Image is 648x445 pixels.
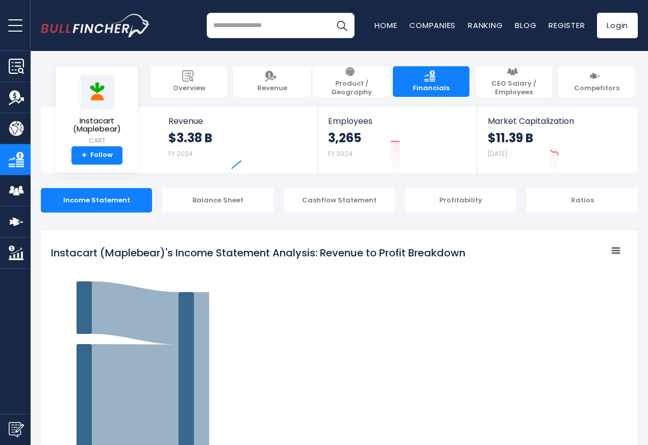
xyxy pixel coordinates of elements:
a: Blog [515,20,536,31]
div: Profitability [405,188,516,213]
a: Competitors [558,66,635,97]
a: Product / Geography [313,66,390,97]
small: CART [64,136,130,145]
strong: $11.39 B [488,130,533,146]
button: Search [329,13,355,38]
img: bullfincher logo [41,14,151,37]
a: Revenue [234,66,310,97]
div: Balance Sheet [162,188,273,213]
span: Revenue [168,116,308,126]
a: Market Capitalization $11.39 B [DATE] [478,107,637,173]
strong: + [82,151,87,160]
span: Overview [173,84,206,93]
a: Overview [151,66,228,97]
strong: $3.38 B [168,130,212,146]
span: Revenue [257,84,287,93]
span: Instacart (Maplebear) [64,117,130,134]
a: Companies [409,20,456,31]
a: Employees 3,265 FY 2024 [318,107,477,173]
small: FY 2024 [168,149,193,158]
a: +Follow [71,146,122,165]
a: Login [597,13,638,38]
span: Financials [413,84,450,93]
span: Employees [328,116,466,126]
a: CEO Salary / Employees [476,66,552,97]
a: Financials [393,66,469,97]
a: Instacart (Maplebear) CART [64,74,130,146]
small: FY 2024 [328,149,353,158]
a: Ranking [468,20,503,31]
span: CEO Salary / Employees [481,80,547,97]
tspan: Instacart (Maplebear)'s Income Statement Analysis: Revenue to Profit Breakdown [51,246,465,260]
strong: 3,265 [328,130,361,146]
div: Ratios [527,188,638,213]
div: Cashflow Statement [284,188,395,213]
span: Competitors [574,84,619,93]
a: Home [375,20,397,31]
span: Product / Geography [318,80,385,97]
div: Income Statement [41,188,152,213]
small: [DATE] [488,149,507,158]
span: Market Capitalization [488,116,627,126]
a: Go to homepage [41,14,151,37]
a: Register [549,20,585,31]
a: Revenue $3.38 B FY 2024 [158,107,318,173]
